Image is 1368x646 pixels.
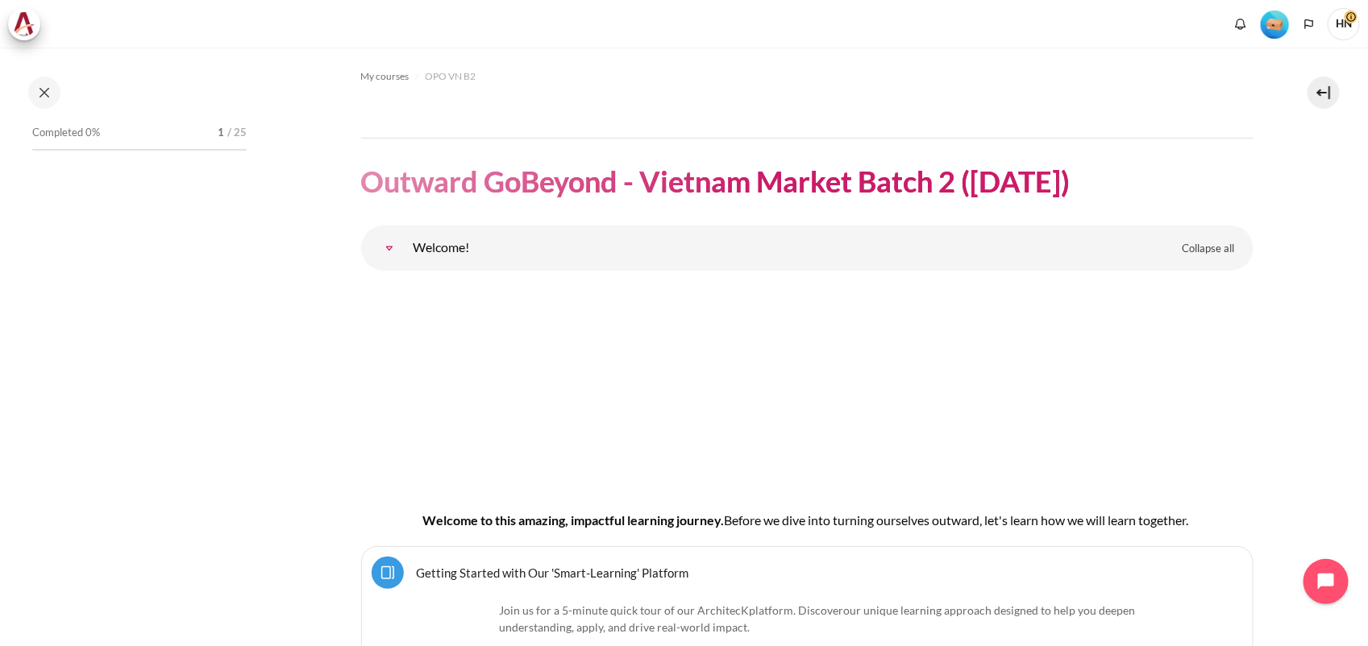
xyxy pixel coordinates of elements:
span: My courses [361,69,410,84]
a: Getting Started with Our 'Smart-Learning' Platform [417,565,689,580]
a: Collapse all [1170,235,1247,263]
span: HN [1328,8,1360,40]
img: Architeck [13,12,35,36]
a: My courses [361,67,410,86]
div: Level #1 [1261,9,1289,39]
span: B [725,512,733,528]
img: Level #1 [1261,10,1289,39]
a: Level #1 [1254,9,1295,39]
div: Show notification window with no new notifications [1229,12,1253,36]
button: Languages [1297,12,1321,36]
span: Completed 0% [32,125,100,141]
a: User menu [1328,8,1360,40]
a: Welcome! [373,232,405,264]
span: Collapse all [1183,241,1235,257]
a: Completed 0% 1 / 25 [32,122,247,167]
h1: Outward GoBeyond - Vietnam Market Batch 2 ([DATE]) [361,163,1071,201]
a: OPO VN B2 [426,67,476,86]
h4: Welcome to this amazing, impactful learning journey. [413,511,1202,530]
span: / 25 [227,125,247,141]
nav: Navigation bar [361,64,1254,89]
span: 1 [218,125,224,141]
a: Architeck Architeck [8,8,48,40]
span: efore we dive into turning ourselves outward, let's learn how we will learn together. [733,512,1189,528]
span: OPO VN B2 [426,69,476,84]
p: Join us for a 5-minute quick tour of our ArchitecK platform. Discover [414,602,1201,636]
